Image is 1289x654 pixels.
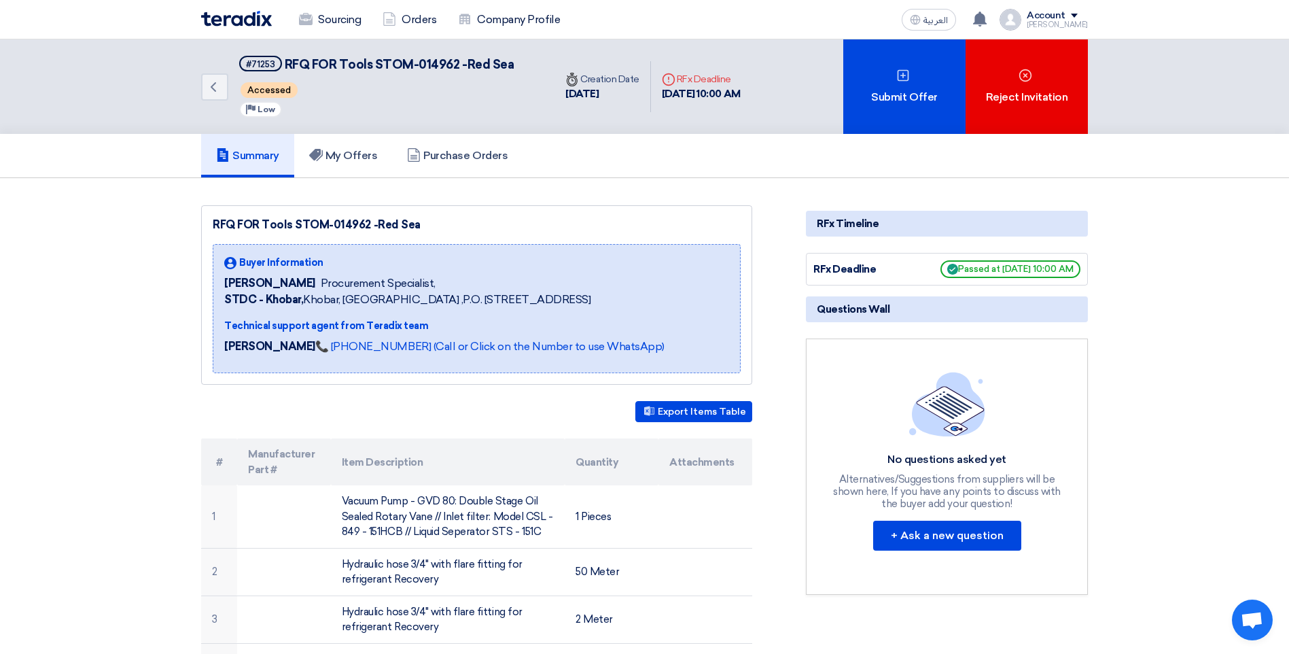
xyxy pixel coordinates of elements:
td: Vacuum Pump - GVD 80: Double Stage Oil Sealed Rotary Vane // Inlet filter: Model CSL - 849 - 151H... [331,485,565,548]
td: 1 [201,485,237,548]
span: Khobar, [GEOGRAPHIC_DATA] ,P.O. [STREET_ADDRESS] [224,292,590,308]
div: Creation Date [565,72,639,86]
span: Questions Wall [817,302,889,317]
img: profile_test.png [1000,9,1021,31]
a: Purchase Orders [392,134,523,177]
img: empty_state_list.svg [909,372,985,436]
h5: My Offers [309,149,378,162]
span: Passed at [DATE] 10:00 AM [940,260,1080,278]
div: #71253 [246,60,275,69]
div: Reject Invitation [966,39,1088,134]
h5: Purchase Orders [407,149,508,162]
th: Quantity [565,438,658,485]
td: 3 [201,596,237,643]
td: 2 Meter [565,596,658,643]
div: Submit Offer [843,39,966,134]
div: No questions asked yet [832,453,1063,467]
span: Low [258,105,275,114]
th: Attachments [658,438,752,485]
a: My Offers [294,134,393,177]
button: العربية [902,9,956,31]
b: STDC - Khobar, [224,293,303,306]
span: Procurement Specialist, [321,275,436,292]
span: العربية [923,16,948,25]
td: 50 Meter [565,548,658,596]
a: Orders [372,5,447,35]
td: Hydraulic hose 3/4" with flare fitting for refrigerant Recovery [331,596,565,643]
a: Sourcing [288,5,372,35]
div: Alternatives/Suggestions from suppliers will be shown here, If you have any points to discuss wit... [832,473,1063,510]
th: Item Description [331,438,565,485]
div: Open chat [1232,600,1273,640]
button: Export Items Table [635,401,752,422]
div: [DATE] 10:00 AM [662,86,741,102]
td: 1 Pieces [565,485,658,548]
h5: Summary [216,149,279,162]
div: [PERSON_NAME] [1027,21,1088,29]
div: Account [1027,10,1065,22]
td: Hydraulic hose 3/4" with flare fitting for refrigerant Recovery [331,548,565,596]
a: 📞 [PHONE_NUMBER] (Call or Click on the Number to use WhatsApp) [315,340,665,353]
div: RFx Deadline [662,72,741,86]
div: RFx Deadline [813,262,915,277]
a: Summary [201,134,294,177]
div: Technical support agent from Teradix team [224,319,665,333]
a: Company Profile [447,5,571,35]
span: Buyer Information [239,256,323,270]
span: Accessed [241,82,298,98]
h5: RFQ FOR Tools STOM-014962 -Red Sea [239,56,514,73]
div: RFQ FOR Tools STOM-014962 -Red Sea [213,217,741,233]
button: + Ask a new question [873,521,1021,551]
td: 2 [201,548,237,596]
span: [PERSON_NAME] [224,275,315,292]
div: [DATE] [565,86,639,102]
span: RFQ FOR Tools STOM-014962 -Red Sea [285,57,514,72]
img: Teradix logo [201,11,272,27]
th: # [201,438,237,485]
th: Manufacturer Part # [237,438,331,485]
strong: [PERSON_NAME] [224,340,315,353]
div: RFx Timeline [806,211,1088,237]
